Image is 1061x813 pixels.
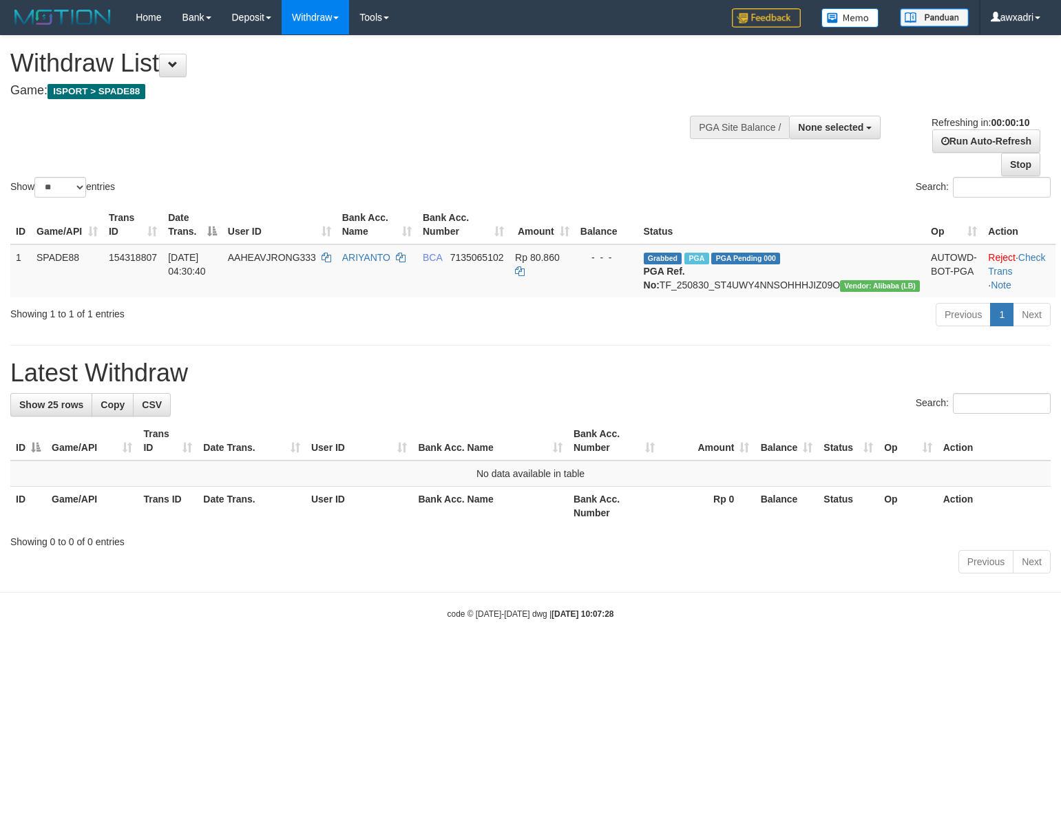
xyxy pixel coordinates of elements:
[818,421,879,461] th: Status: activate to sort column ascending
[10,177,115,198] label: Show entries
[109,252,157,263] span: 154318807
[10,7,115,28] img: MOTION_logo.png
[638,244,926,297] td: TF_250830_ST4UWY4NNSOHHHJIZ09O
[142,399,162,410] span: CSV
[988,252,1045,277] a: Check Trans
[568,487,660,526] th: Bank Acc. Number
[755,487,818,526] th: Balance
[46,421,138,461] th: Game/API: activate to sort column ascending
[983,244,1055,297] td: · ·
[1001,153,1040,176] a: Stop
[988,252,1016,263] a: Reject
[660,487,755,526] th: Rp 0
[448,609,614,619] small: code © [DATE]-[DATE] dwg |
[991,117,1029,128] strong: 00:00:10
[423,252,442,263] span: BCA
[798,122,863,133] span: None selected
[938,421,1051,461] th: Action
[732,8,801,28] img: Feedback.jpg
[644,266,685,291] b: PGA Ref. No:
[10,529,1051,549] div: Showing 0 to 0 of 0 entries
[900,8,969,27] img: panduan.png
[983,205,1055,244] th: Action
[510,205,575,244] th: Amount: activate to sort column ascending
[936,303,991,326] a: Previous
[10,359,1051,387] h1: Latest Withdraw
[684,253,708,264] span: Marked by awxadri
[48,84,145,99] span: ISPORT > SPADE88
[138,421,198,461] th: Trans ID: activate to sort column ascending
[337,205,417,244] th: Bank Acc. Name: activate to sort column ascending
[10,487,46,526] th: ID
[879,487,938,526] th: Op
[138,487,198,526] th: Trans ID
[306,487,413,526] th: User ID
[412,487,567,526] th: Bank Acc. Name
[575,205,638,244] th: Balance
[916,177,1051,198] label: Search:
[19,399,83,410] span: Show 25 rows
[228,252,316,263] span: AAHEAVJRONG333
[10,393,92,416] a: Show 25 rows
[953,393,1051,414] input: Search:
[450,252,504,263] span: Copy 7135065102 to clipboard
[580,251,633,264] div: - - -
[306,421,413,461] th: User ID: activate to sort column ascending
[31,244,103,297] td: SPADE88
[568,421,660,461] th: Bank Acc. Number: activate to sort column ascending
[10,205,31,244] th: ID
[46,487,138,526] th: Game/API
[101,399,125,410] span: Copy
[10,50,693,77] h1: Withdraw List
[711,253,780,264] span: PGA Pending
[1013,303,1051,326] a: Next
[755,421,818,461] th: Balance: activate to sort column ascending
[103,205,162,244] th: Trans ID: activate to sort column ascending
[990,303,1013,326] a: 1
[417,205,510,244] th: Bank Acc. Number: activate to sort column ascending
[879,421,938,461] th: Op: activate to sort column ascending
[34,177,86,198] select: Showentries
[690,116,789,139] div: PGA Site Balance /
[198,487,306,526] th: Date Trans.
[938,487,1051,526] th: Action
[821,8,879,28] img: Button%20Memo.svg
[198,421,306,461] th: Date Trans.: activate to sort column ascending
[10,84,693,98] h4: Game:
[10,302,432,321] div: Showing 1 to 1 of 1 entries
[10,461,1051,487] td: No data available in table
[660,421,755,461] th: Amount: activate to sort column ascending
[958,550,1013,573] a: Previous
[10,421,46,461] th: ID: activate to sort column descending
[342,252,390,263] a: ARIYANTO
[92,393,134,416] a: Copy
[818,487,879,526] th: Status
[932,129,1040,153] a: Run Auto-Refresh
[932,117,1029,128] span: Refreshing in:
[222,205,337,244] th: User ID: activate to sort column ascending
[925,205,983,244] th: Op: activate to sort column ascending
[638,205,926,244] th: Status
[789,116,881,139] button: None selected
[133,393,171,416] a: CSV
[10,244,31,297] td: 1
[412,421,567,461] th: Bank Acc. Name: activate to sort column ascending
[551,609,613,619] strong: [DATE] 10:07:28
[840,280,920,292] span: Vendor URL: https://dashboard.q2checkout.com/secure
[953,177,1051,198] input: Search:
[1013,550,1051,573] a: Next
[515,252,560,263] span: Rp 80.860
[916,393,1051,414] label: Search:
[644,253,682,264] span: Grabbed
[31,205,103,244] th: Game/API: activate to sort column ascending
[925,244,983,297] td: AUTOWD-BOT-PGA
[162,205,222,244] th: Date Trans.: activate to sort column descending
[991,279,1011,291] a: Note
[168,252,206,277] span: [DATE] 04:30:40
